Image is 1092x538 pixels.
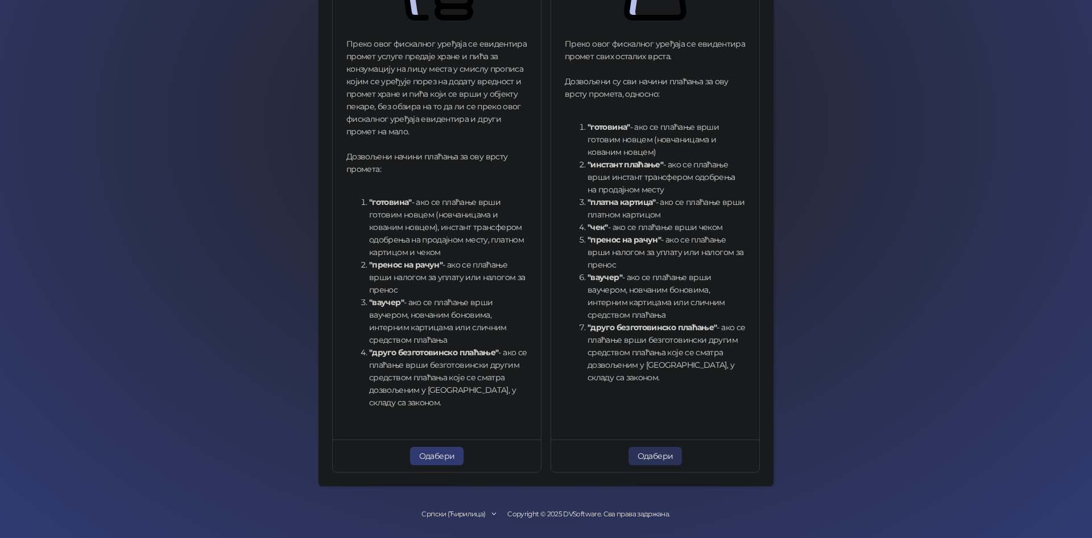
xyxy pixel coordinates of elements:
li: - ако се плаћање врши готовим новцем (новчаницама и кованим новцем) [588,121,746,158]
li: - ако се плаћање врши ваучером, новчаним боновима, интерним картицама или сличним средством плаћања [369,296,527,346]
strong: "готовина" [369,197,412,207]
li: - ако се плаћање врши чеком [588,221,746,233]
strong: "пренос на рачун" [588,235,661,245]
li: - ако се плаћање врши платном картицом [588,196,746,221]
strong: "ваучер" [588,272,622,282]
div: Преко овог фискалног уређаја се евидентира промет свих осталих врста. Дозвољени су сви начини пла... [565,38,746,392]
li: - ако се плаћање врши инстант трансфером одобрења на продајном месту [588,158,746,196]
li: - ако се плаћање врши готовим новцем (новчаницама и кованим новцем), инстант трансфером одобрења ... [369,196,527,258]
li: - ако се плаћање врши безготовински другим средством плаћања које се сматра дозвољеним у [GEOGRAP... [588,321,746,384]
strong: "инстант плаћање" [588,159,663,170]
strong: "ваучер" [369,297,404,307]
strong: "чек" [588,222,608,232]
li: - ако се плаћање врши безготовински другим средством плаћања које се сматра дозвољеним у [GEOGRAP... [369,346,527,409]
strong: "друго безготовинско плаћање" [588,322,717,332]
strong: "пренос на рачун" [369,260,442,270]
strong: "готовина" [588,122,630,132]
li: - ако се плаћање врши ваучером, новчаним боновима, интерним картицама или сличним средством плаћања [588,271,746,321]
div: Српски (Ћирилица) [421,509,485,520]
div: Преко овог фискалног уређаја се евидентира промет услуге предаје хране и пића за конзумацију на л... [346,38,527,417]
strong: "друго безготовинско плаћање" [369,347,498,358]
button: Одабери [628,447,682,465]
strong: "платна картица" [588,197,656,207]
button: Одабери [410,447,464,465]
li: - ако се плаћање врши налогом за уплату или налогом за пренос [588,233,746,271]
li: - ако се плаћање врши налогом за уплату или налогом за пренос [369,258,527,296]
